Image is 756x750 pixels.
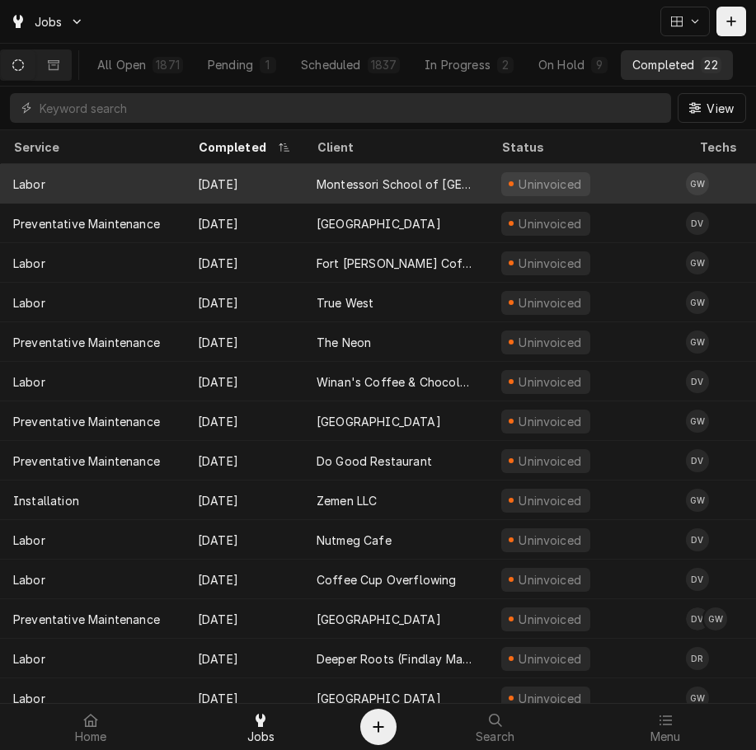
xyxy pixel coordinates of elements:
div: Labor [13,571,45,588]
div: DR [686,647,709,670]
div: Uninvoiced [517,413,584,430]
div: Dane Vagedes's Avatar [686,212,709,235]
span: Jobs [247,730,275,743]
div: 9 [594,56,604,73]
div: Preventative Maintenance [13,215,160,232]
div: [DATE] [185,283,303,322]
div: Uninvoiced [517,571,584,588]
div: 1837 [371,56,397,73]
div: 22 [704,56,717,73]
div: GW [686,410,709,433]
div: Deeper Roots (Findlay Market) [317,650,475,668]
div: [GEOGRAPHIC_DATA] [317,690,441,707]
div: Uninvoiced [517,532,584,549]
div: GW [686,687,709,710]
div: Uninvoiced [517,176,584,193]
div: [DATE] [185,599,303,639]
div: Preventative Maintenance [13,413,160,430]
div: Status [501,138,669,156]
div: Labor [13,532,45,549]
div: [DATE] [185,520,303,560]
div: Preventative Maintenance [13,334,160,351]
a: Home [7,707,175,747]
span: Search [476,730,514,743]
div: DV [686,607,709,630]
div: Labor [13,294,45,312]
div: Completed [198,138,274,156]
div: Uninvoiced [517,255,584,272]
a: Jobs [176,707,345,747]
div: DV [686,212,709,235]
div: Winan's Coffee & Chocolate (Wapakoneta) [317,373,475,391]
div: [GEOGRAPHIC_DATA] [317,611,441,628]
a: Search [411,707,580,747]
div: Graham Wick's Avatar [686,172,709,195]
input: Keyword search [40,93,663,123]
div: Graham Wick's Avatar [686,410,709,433]
div: Scheduled [301,56,360,73]
div: Uninvoiced [517,373,584,391]
div: Dane Vagedes's Avatar [686,528,709,551]
div: [DATE] [185,401,303,441]
div: [DATE] [185,441,303,480]
div: Dane Vagedes's Avatar [686,607,709,630]
a: Menu [581,707,749,747]
div: [DATE] [185,362,303,401]
div: [DATE] [185,164,303,204]
div: Graham Wick's Avatar [686,687,709,710]
div: GW [686,172,709,195]
div: Labor [13,373,45,391]
div: Coffee Cup Overflowing [317,571,457,588]
div: Uninvoiced [517,294,584,312]
div: Uninvoiced [517,492,584,509]
div: Client [317,138,472,156]
div: [DATE] [185,480,303,520]
div: Labor [13,690,45,707]
div: Graham Wick's Avatar [686,251,709,274]
div: Graham Wick's Avatar [686,291,709,314]
span: Menu [650,730,681,743]
div: The Neon [317,334,371,351]
div: DV [686,528,709,551]
div: Labor [13,650,45,668]
div: Damon Rinehart's Avatar [686,647,709,670]
span: Jobs [35,13,63,30]
div: GW [686,291,709,314]
div: Labor [13,255,45,272]
a: Go to Jobs [3,8,91,35]
div: Dane Vagedes's Avatar [686,449,709,472]
div: Dane Vagedes's Avatar [686,568,709,591]
div: Service [13,138,168,156]
div: Uninvoiced [517,650,584,668]
div: All Open [97,56,146,73]
div: GW [686,251,709,274]
span: Home [75,730,107,743]
div: Graham Wick's Avatar [686,330,709,354]
button: View [678,93,746,123]
div: [DATE] [185,243,303,283]
div: Techs [699,138,739,156]
div: DV [686,449,709,472]
div: Do Good Restaurant [317,452,432,470]
div: 1871 [156,56,180,73]
button: Create Object [360,709,397,745]
div: [DATE] [185,560,303,599]
div: Zemen LLC [317,492,377,509]
div: 2 [500,56,510,73]
div: Dane Vagedes's Avatar [686,370,709,393]
div: Preventative Maintenance [13,452,160,470]
div: Fort [PERSON_NAME] Coffee [317,255,475,272]
div: GW [686,489,709,512]
div: DV [686,370,709,393]
div: GW [686,330,709,354]
div: [DATE] [185,204,303,243]
div: Graham Wick's Avatar [686,489,709,512]
div: True West [317,294,373,312]
div: [GEOGRAPHIC_DATA] [317,215,441,232]
div: [GEOGRAPHIC_DATA] [317,413,441,430]
div: DV [686,568,709,591]
div: Montessori School of [GEOGRAPHIC_DATA] [317,176,475,193]
div: [DATE] [185,678,303,718]
div: Pending [208,56,253,73]
div: Uninvoiced [517,334,584,351]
